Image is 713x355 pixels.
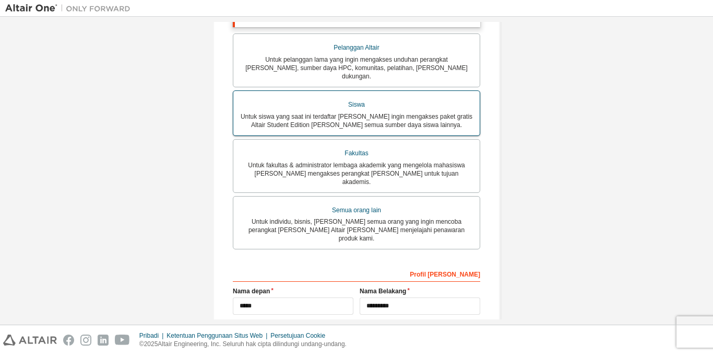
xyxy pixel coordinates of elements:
[139,340,144,348] font: ©
[332,207,381,214] font: Semua orang lain
[115,335,130,346] img: youtube.svg
[334,44,379,51] font: Pelanggan Altair
[80,335,91,346] img: instagram.svg
[270,332,325,339] font: Persetujuan Cookie
[167,332,263,339] font: Ketentuan Penggunaan Situs Web
[245,56,468,80] font: Untuk pelanggan lama yang ingin mengakses unduhan perangkat [PERSON_NAME], sumber daya HPC, komun...
[410,271,480,278] font: Profil [PERSON_NAME]
[248,162,465,186] font: Untuk fakultas & administrator lembaga akademik yang mengelola mahasiswa [PERSON_NAME] mengakses ...
[348,101,365,108] font: Siswa
[3,335,57,346] img: altair_logo.svg
[63,335,74,346] img: facebook.svg
[158,340,347,348] font: Altair Engineering, Inc. Seluruh hak cipta dilindungi undang-undang.
[344,150,368,157] font: Fakultas
[360,288,406,295] font: Nama Belakang
[233,288,270,295] font: Nama depan
[98,335,109,346] img: linkedin.svg
[139,332,159,339] font: Pribadi
[248,218,465,242] font: Untuk individu, bisnis, [PERSON_NAME] semua orang yang ingin mencoba perangkat [PERSON_NAME] Alta...
[241,113,472,129] font: Untuk siswa yang saat ini terdaftar [PERSON_NAME] ingin mengakses paket gratis Altair Student Edi...
[5,3,136,14] img: Altair Satu
[144,340,158,348] font: 2025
